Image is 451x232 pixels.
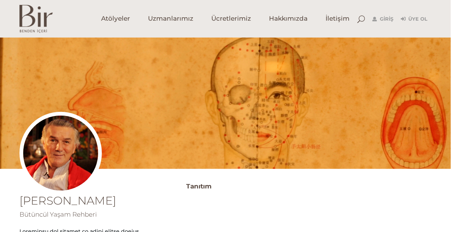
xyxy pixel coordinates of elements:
[102,15,130,23] span: Atölyeler
[373,15,394,24] a: Giriş
[401,15,428,24] a: Üye Ol
[269,15,308,23] span: Hakkımızda
[19,195,145,206] h1: [PERSON_NAME]
[212,15,251,23] span: Ücretlerimiz
[148,15,194,23] span: Uzmanlarımız
[326,15,350,23] span: İletişim
[19,211,97,218] span: Bütüncül Yaşam Rehberi
[186,180,432,192] h3: Tanıtım
[19,112,102,194] img: Suayip_Dagistanli_002-300x300.jpg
